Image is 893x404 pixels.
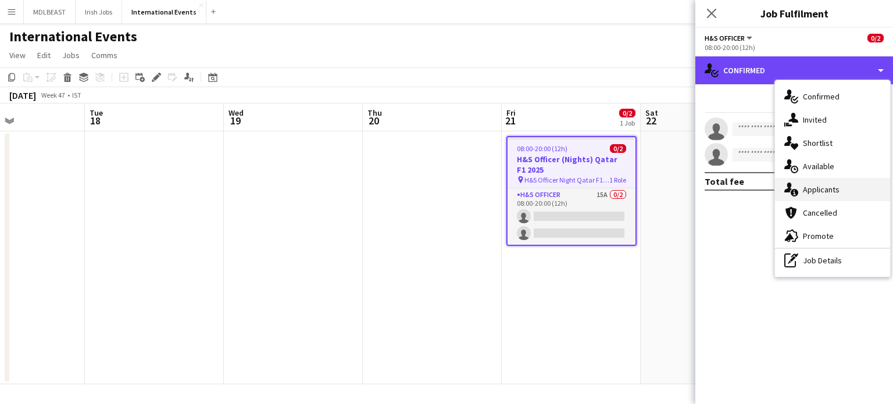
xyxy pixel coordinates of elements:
app-card-role: H&S Officer15A0/208:00-20:00 (12h) [508,188,635,245]
span: 19 [227,114,244,127]
a: View [5,48,30,63]
span: H&S Officer [705,34,745,42]
span: Confirmed [803,91,840,102]
span: Shortlist [803,138,833,148]
h3: H&S Officer (Nights) Qatar F1 2025 [508,154,635,175]
h1: International Events [9,28,137,45]
span: Promote [803,231,834,241]
span: 18 [88,114,103,127]
span: H&S Officer Night Qatar F1 2025 [524,176,609,184]
div: Job Details [775,249,890,272]
span: Applicants [803,184,840,195]
span: Tue [90,108,103,118]
button: Irish Jobs [76,1,122,23]
span: Sat [645,108,658,118]
button: MDLBEAST [24,1,76,23]
span: Fri [506,108,516,118]
div: IST [72,91,81,99]
span: Cancelled [803,208,837,218]
button: International Events [122,1,206,23]
span: View [9,50,26,60]
h3: Job Fulfilment [695,6,893,21]
a: Jobs [58,48,84,63]
button: H&S Officer [705,34,754,42]
a: Edit [33,48,55,63]
span: Comms [91,50,117,60]
span: Week 47 [38,91,67,99]
span: Edit [37,50,51,60]
span: 22 [644,114,658,127]
span: 0/2 [867,34,884,42]
div: Total fee [705,176,744,187]
span: 0/2 [619,109,635,117]
span: 08:00-20:00 (12h) [517,144,567,153]
span: Wed [228,108,244,118]
app-job-card: 08:00-20:00 (12h)0/2H&S Officer (Nights) Qatar F1 2025 H&S Officer Night Qatar F1 20251 RoleH&S O... [506,136,637,246]
span: Thu [367,108,382,118]
span: 0/2 [610,144,626,153]
span: 21 [505,114,516,127]
div: 1 Job [620,119,635,127]
span: 20 [366,114,382,127]
div: [DATE] [9,90,36,101]
span: 1 Role [609,176,626,184]
span: Invited [803,115,827,125]
div: 08:00-20:00 (12h) [705,43,884,52]
span: Available [803,161,834,171]
div: Confirmed [695,56,893,84]
span: Jobs [62,50,80,60]
a: Comms [87,48,122,63]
